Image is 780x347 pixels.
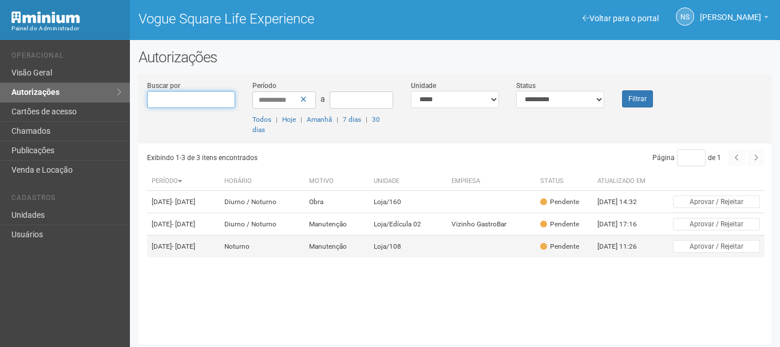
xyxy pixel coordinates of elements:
span: - [DATE] [172,220,195,228]
label: Buscar por [147,81,180,91]
td: Manutenção [304,236,369,258]
div: Painel do Administrador [11,23,121,34]
li: Cadastros [11,194,121,206]
label: Status [516,81,536,91]
td: [DATE] [147,213,220,236]
div: Pendente [540,197,579,207]
label: Unidade [411,81,436,91]
td: Manutenção [304,213,369,236]
span: - [DATE] [172,242,195,250]
td: Loja/Edícula 02 [369,213,448,236]
td: Diurno / Noturno [220,191,304,213]
a: 7 dias [343,115,361,123]
span: | [366,115,367,123]
td: [DATE] 17:16 [593,213,656,236]
td: Loja/160 [369,191,448,213]
th: Atualizado em [593,172,656,191]
span: | [276,115,278,123]
th: Motivo [304,172,369,191]
td: [DATE] 14:32 [593,191,656,213]
h1: Vogue Square Life Experience [138,11,446,26]
a: Amanhã [307,115,332,123]
a: Voltar para o portal [583,14,659,23]
td: Obra [304,191,369,213]
div: Pendente [540,220,579,229]
span: | [300,115,302,123]
td: [DATE] 11:26 [593,236,656,258]
div: Exibindo 1-3 de 3 itens encontrados [147,149,452,166]
h2: Autorizações [138,49,771,66]
td: [DATE] [147,191,220,213]
label: Período [252,81,276,91]
a: Hoje [282,115,296,123]
th: Horário [220,172,304,191]
a: Todos [252,115,271,123]
a: NS [676,7,694,26]
td: [DATE] [147,236,220,258]
th: Período [147,172,220,191]
span: | [336,115,338,123]
button: Aprovar / Rejeitar [673,196,760,208]
th: Status [536,172,593,191]
th: Empresa [447,172,535,191]
td: Vizinho GastroBar [447,213,535,236]
span: Página de 1 [652,154,721,162]
button: Aprovar / Rejeitar [673,218,760,230]
th: Unidade [369,172,448,191]
td: Loja/108 [369,236,448,258]
span: a [320,94,325,103]
span: Nicolle Silva [700,2,761,22]
button: Filtrar [622,90,653,107]
span: - [DATE] [172,198,195,206]
img: Minium [11,11,80,23]
a: [PERSON_NAME] [700,14,769,23]
div: Pendente [540,242,579,252]
td: Diurno / Noturno [220,213,304,236]
button: Aprovar / Rejeitar [673,240,760,253]
td: Noturno [220,236,304,258]
li: Operacional [11,51,121,63]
